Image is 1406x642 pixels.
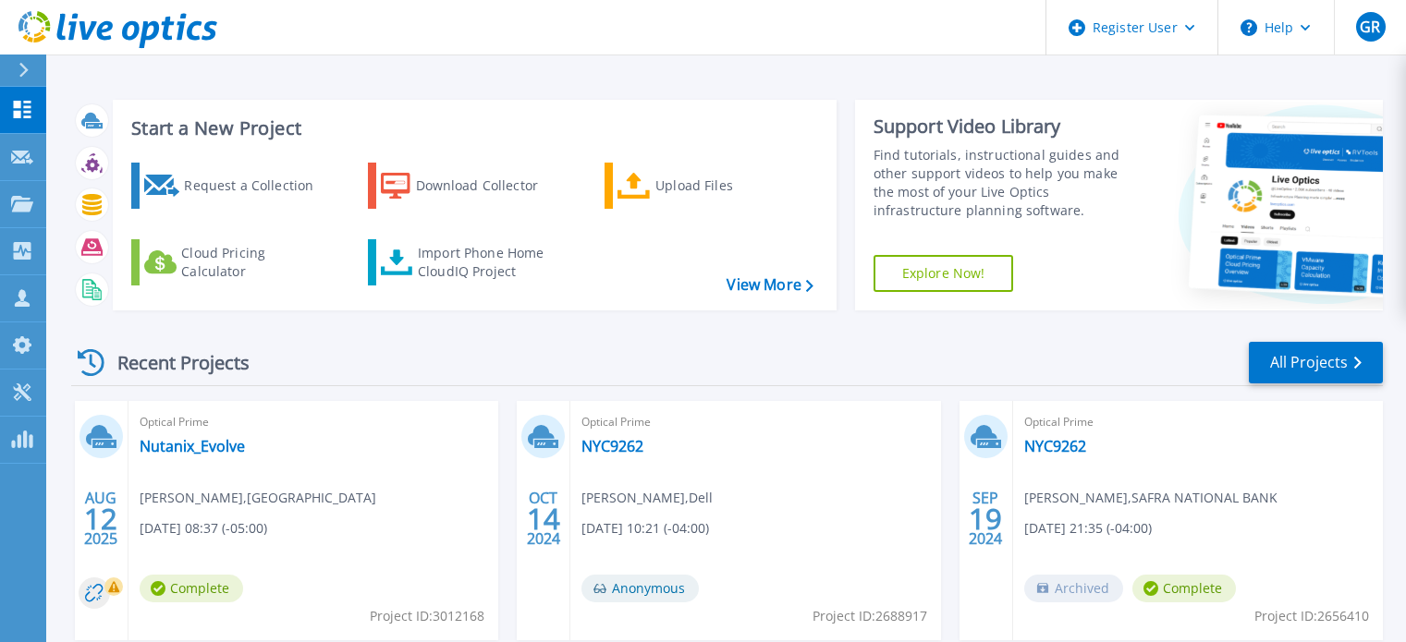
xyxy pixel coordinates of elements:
span: Optical Prime [140,412,487,432]
span: [PERSON_NAME] , SAFRA NATIONAL BANK [1024,488,1278,508]
span: Optical Prime [1024,412,1372,432]
a: Nutanix_Evolve [140,437,245,455]
span: Optical Prime [581,412,929,432]
span: Archived [1024,575,1123,602]
a: NYC9262 [1024,437,1086,455]
span: Anonymous [581,575,699,602]
a: Download Collector [368,163,574,209]
span: 19 [969,511,1002,527]
a: NYC9262 [581,437,643,455]
div: SEP 2024 [968,485,1003,552]
span: 14 [527,511,560,527]
div: Cloud Pricing Calculator [181,244,329,281]
span: GR [1360,19,1380,34]
div: Find tutorials, instructional guides and other support videos to help you make the most of your L... [874,146,1139,220]
div: Recent Projects [71,340,275,385]
div: Upload Files [655,167,803,204]
a: Explore Now! [874,255,1014,292]
div: Download Collector [416,167,564,204]
span: Complete [140,575,243,602]
span: [PERSON_NAME] , [GEOGRAPHIC_DATA] [140,488,376,508]
span: Project ID: 2688917 [813,606,927,626]
span: Project ID: 2656410 [1254,606,1369,626]
div: AUG 2025 [83,485,118,552]
span: Project ID: 3012168 [370,606,484,626]
span: [PERSON_NAME] , Dell [581,488,713,508]
span: [DATE] 10:21 (-04:00) [581,518,709,539]
div: Support Video Library [874,115,1139,139]
a: Request a Collection [131,163,337,209]
div: OCT 2024 [526,485,561,552]
span: [DATE] 08:37 (-05:00) [140,518,267,539]
span: Complete [1132,575,1236,602]
a: All Projects [1249,342,1383,383]
div: Import Phone Home CloudIQ Project [418,244,562,281]
a: View More [727,276,813,294]
span: 12 [84,511,117,527]
a: Cloud Pricing Calculator [131,239,337,285]
a: Upload Files [605,163,811,209]
div: Request a Collection [184,167,332,204]
span: [DATE] 21:35 (-04:00) [1024,518,1152,539]
h3: Start a New Project [131,118,813,139]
